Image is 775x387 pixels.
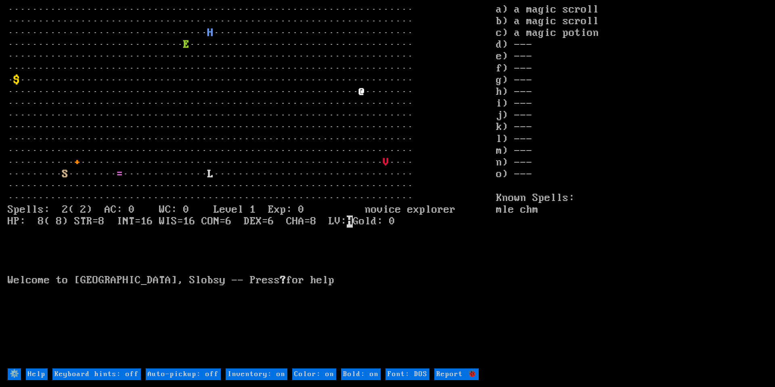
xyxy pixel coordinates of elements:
input: Keyboard hints: off [52,368,141,380]
font: E [183,39,189,51]
input: Help [26,368,48,380]
input: Inventory: on [226,368,287,380]
stats: a) a magic scroll b) a magic scroll c) a magic potion d) --- e) --- f) --- g) --- h) --- i) --- j... [496,4,767,368]
larn: ··································································· ·····························... [8,4,496,368]
mark: H [347,215,353,228]
input: ⚙️ [8,368,21,380]
input: Report 🐞 [434,368,479,380]
input: Color: on [292,368,336,380]
font: + [74,157,80,169]
font: S [62,168,68,180]
font: = [117,168,123,180]
input: Font: DOS [385,368,429,380]
font: L [207,168,214,180]
font: @ [359,86,365,98]
font: V [383,157,389,169]
b: ? [280,274,286,287]
font: H [207,27,214,39]
font: $ [14,74,20,86]
input: Bold: on [341,368,381,380]
input: Auto-pickup: off [146,368,221,380]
